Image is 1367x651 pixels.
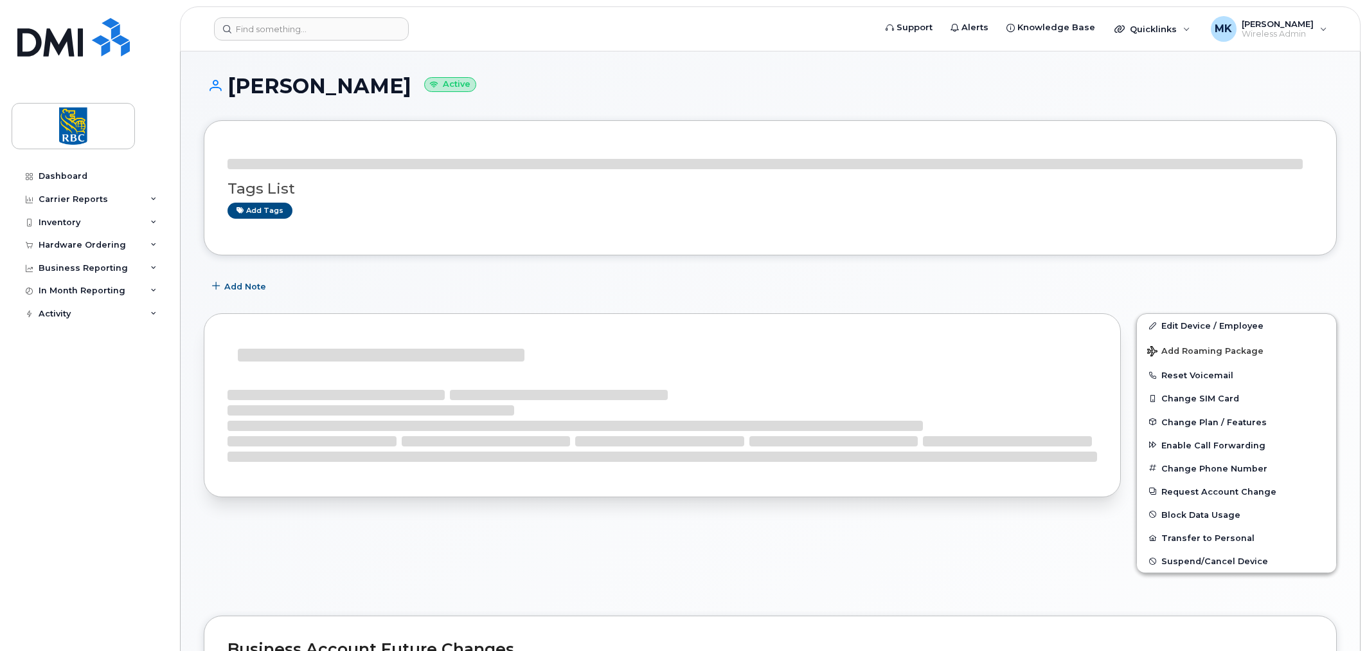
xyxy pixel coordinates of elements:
span: Enable Call Forwarding [1161,440,1265,450]
span: Suspend/Cancel Device [1161,556,1268,566]
button: Change Phone Number [1137,457,1336,480]
span: Change Plan / Features [1161,417,1267,426]
a: Edit Device / Employee [1137,314,1336,337]
button: Add Note [204,275,277,298]
h1: [PERSON_NAME] [204,75,1337,97]
span: Add Roaming Package [1147,346,1264,358]
a: Add tags [228,203,292,219]
button: Transfer to Personal [1137,526,1336,549]
button: Block Data Usage [1137,503,1336,526]
button: Change Plan / Features [1137,410,1336,434]
button: Suspend/Cancel Device [1137,549,1336,573]
span: Add Note [224,280,266,293]
button: Reset Voicemail [1137,363,1336,387]
h3: Tags List [228,181,1313,197]
button: Add Roaming Package [1137,337,1336,363]
button: Change SIM Card [1137,387,1336,410]
small: Active [424,77,476,92]
button: Enable Call Forwarding [1137,434,1336,457]
button: Request Account Change [1137,480,1336,503]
